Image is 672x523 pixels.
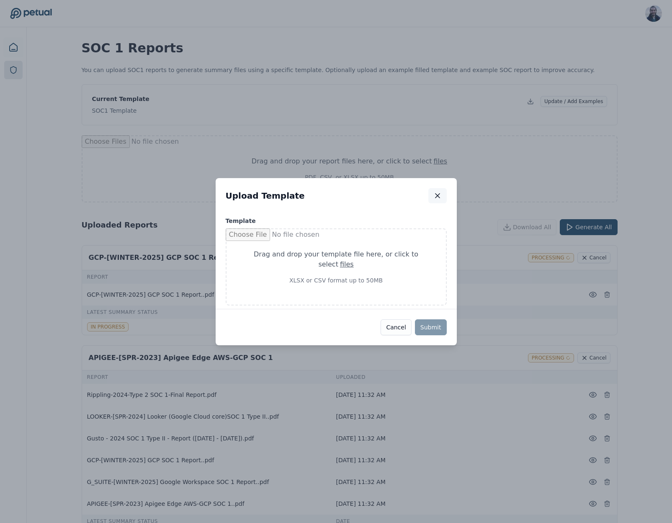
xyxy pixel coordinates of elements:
p: Template [226,217,447,225]
h2: Upload Template [226,190,305,202]
button: Cancel [381,319,411,335]
button: Submit [415,319,447,335]
p: XLSX or CSV format up to 50MB [247,276,426,285]
div: Drag and drop your template file here , or click to select [247,249,426,269]
div: files [340,259,354,269]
